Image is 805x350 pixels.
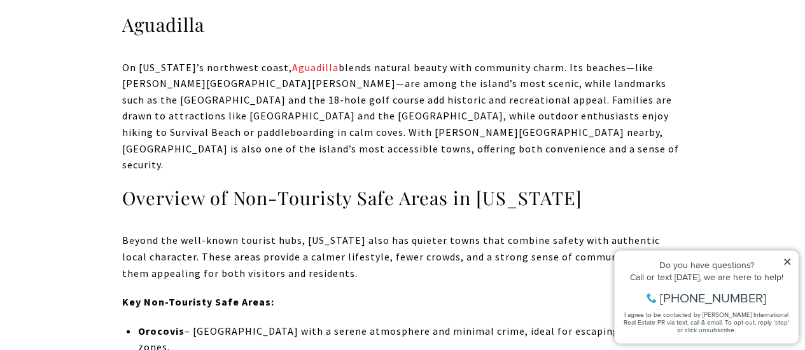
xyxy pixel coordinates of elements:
[292,61,339,74] a: Aguadilla
[122,232,683,281] p: Beyond the well-known tourist hubs, [US_STATE] also has quieter towns that combine safety with au...
[122,295,274,308] strong: Key Non-Touristy Safe Areas:
[13,29,184,37] div: Do you have questions?
[13,41,184,50] div: Call or text [DATE], we are here to help!
[16,78,181,102] span: I agree to be contacted by [PERSON_NAME] International Real Estate PR via text, call & email. To ...
[52,60,158,72] span: [PHONE_NUMBER]
[122,186,683,210] h3: Overview of Non-Touristy Safe Areas in [US_STATE]
[137,325,184,337] strong: Orocovis
[122,60,683,173] p: On [US_STATE]’s northwest coast, blends natural beauty with community charm. Its beaches—like [PE...
[122,13,683,37] h3: Aguadilla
